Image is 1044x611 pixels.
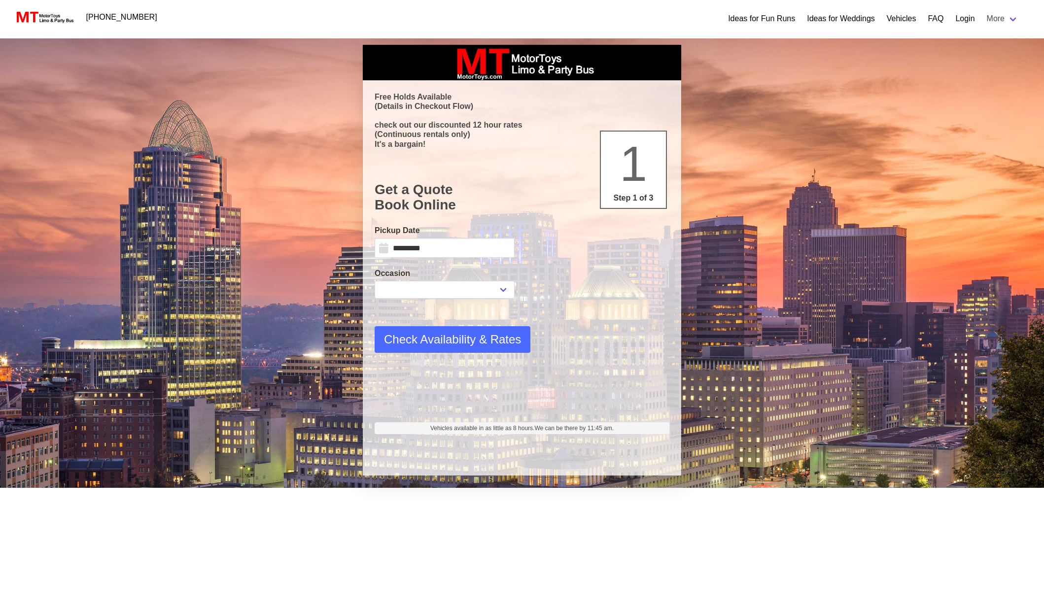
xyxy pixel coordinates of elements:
span: 1 [620,136,647,191]
h1: Get a Quote Book Online [375,182,669,213]
a: FAQ [928,13,943,25]
img: box_logo_brand.jpeg [448,45,596,80]
p: (Details in Checkout Flow) [375,102,669,111]
span: Check Availability & Rates [384,331,521,348]
a: More [981,9,1024,29]
p: Free Holds Available [375,92,669,102]
a: Ideas for Weddings [807,13,875,25]
img: MotorToys Logo [14,10,74,24]
a: Login [955,13,974,25]
a: Ideas for Fun Runs [728,13,795,25]
span: Vehicles available in as little as 8 hours. [430,424,614,433]
p: check out our discounted 12 hour rates [375,120,669,130]
p: (Continuous rentals only) [375,130,669,139]
p: It's a bargain! [375,139,669,149]
p: Step 1 of 3 [605,192,662,204]
a: [PHONE_NUMBER] [80,7,163,27]
label: Pickup Date [375,225,515,237]
label: Occasion [375,268,515,279]
span: We can be there by 11:45 am. [534,425,614,432]
a: Vehicles [887,13,916,25]
button: Check Availability & Rates [375,326,530,353]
